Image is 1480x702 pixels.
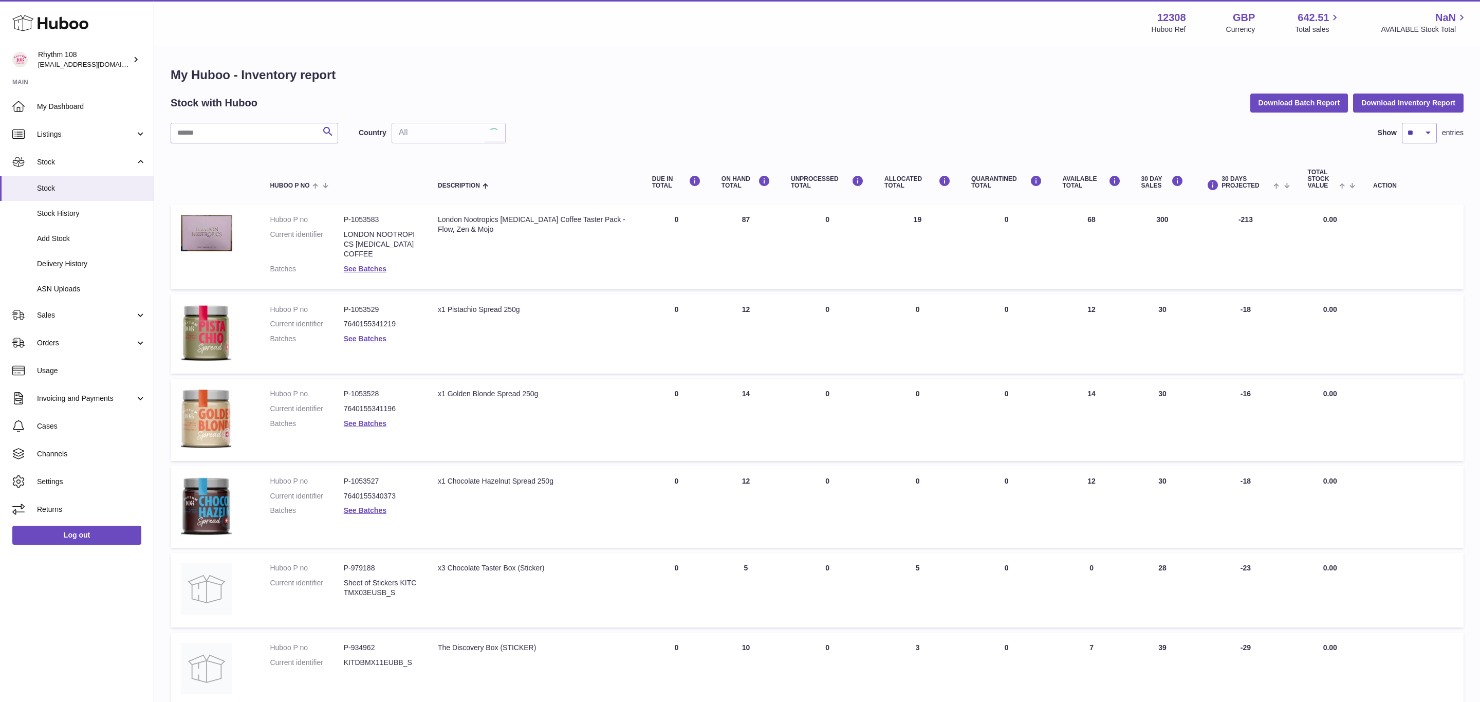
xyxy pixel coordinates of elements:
dd: Sheet of Stickers KITCTMX03EUSB_S [344,578,417,598]
dt: Current identifier [270,230,343,259]
td: 0 [874,379,961,461]
div: Huboo Ref [1152,25,1186,34]
dd: P-979188 [344,563,417,573]
td: 68 [1052,205,1131,289]
dt: Current identifier [270,404,343,414]
dt: Huboo P no [270,643,343,653]
span: Settings [37,477,146,487]
td: 0 [874,294,961,374]
dt: Batches [270,506,343,515]
span: Listings [37,130,135,139]
span: Huboo P no [270,182,309,189]
td: 28 [1131,553,1194,627]
div: Rhythm 108 [38,50,131,69]
dt: Batches [270,264,343,274]
span: 0.00 [1323,305,1337,313]
label: Show [1378,128,1397,138]
div: DUE IN TOTAL [652,175,701,189]
dd: 7640155341196 [344,404,417,414]
span: Stock History [37,209,146,218]
span: Total sales [1295,25,1341,34]
span: 0.00 [1323,643,1337,652]
dt: Huboo P no [270,389,343,399]
span: Channels [37,449,146,459]
span: [EMAIL_ADDRESS][DOMAIN_NAME] [38,60,151,68]
span: Invoicing and Payments [37,394,135,403]
span: Description [438,182,480,189]
td: 12 [1052,294,1131,374]
span: Total stock value [1308,169,1337,190]
td: 0 [781,205,874,289]
td: 12 [1052,466,1131,548]
img: product image [181,305,232,361]
span: Delivery History [37,259,146,269]
h2: Stock with Huboo [171,96,257,110]
div: x1 Pistachio Spread 250g [438,305,632,315]
span: Orders [37,338,135,348]
td: -23 [1194,553,1297,627]
div: UNPROCESSED Total [791,175,864,189]
div: AVAILABLE Total [1063,175,1121,189]
dt: Huboo P no [270,215,343,225]
td: 12 [711,294,781,374]
dt: Batches [270,419,343,429]
button: Download Batch Report [1250,94,1348,112]
span: 0 [1005,390,1009,398]
img: product image [181,476,232,535]
dt: Huboo P no [270,563,343,573]
div: x1 Golden Blonde Spread 250g [438,389,632,399]
img: product image [181,643,232,694]
span: 30 DAYS PROJECTED [1222,176,1271,189]
img: product image [181,563,232,615]
span: Stock [37,183,146,193]
span: Cases [37,421,146,431]
span: 642.51 [1298,11,1329,25]
dt: Current identifier [270,319,343,329]
dd: 7640155341219 [344,319,417,329]
div: The Discovery Box (STICKER) [438,643,632,653]
td: 12 [711,466,781,548]
span: 0 [1005,305,1009,313]
a: See Batches [344,419,386,428]
td: 5 [874,553,961,627]
td: 0 [642,205,711,289]
img: product image [181,389,232,448]
span: Returns [37,505,146,514]
span: NaN [1435,11,1456,25]
span: 0 [1005,643,1009,652]
a: See Batches [344,335,386,343]
td: 300 [1131,205,1194,289]
dd: P-1053583 [344,215,417,225]
a: NaN AVAILABLE Stock Total [1381,11,1468,34]
td: -18 [1194,466,1297,548]
td: 30 [1131,294,1194,374]
div: x3 Chocolate Taster Box (Sticker) [438,563,632,573]
a: See Batches [344,506,386,514]
td: -18 [1194,294,1297,374]
td: 0 [642,466,711,548]
td: 0 [874,466,961,548]
dd: P-1053528 [344,389,417,399]
label: Country [359,128,386,138]
strong: GBP [1233,11,1255,25]
span: 0 [1005,477,1009,485]
dt: Batches [270,334,343,344]
span: Add Stock [37,234,146,244]
td: -213 [1194,205,1297,289]
span: Sales [37,310,135,320]
dt: Huboo P no [270,305,343,315]
td: 0 [642,553,711,627]
a: See Batches [344,265,386,273]
a: 642.51 Total sales [1295,11,1341,34]
span: 0 [1005,215,1009,224]
dt: Current identifier [270,491,343,501]
dd: P-1053527 [344,476,417,486]
dd: P-1053529 [344,305,417,315]
span: entries [1442,128,1464,138]
dd: P-934962 [344,643,417,653]
span: Stock [37,157,135,167]
div: 30 DAY SALES [1141,175,1184,189]
td: 0 [781,553,874,627]
img: product image [181,215,232,251]
span: 0 [1005,564,1009,572]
